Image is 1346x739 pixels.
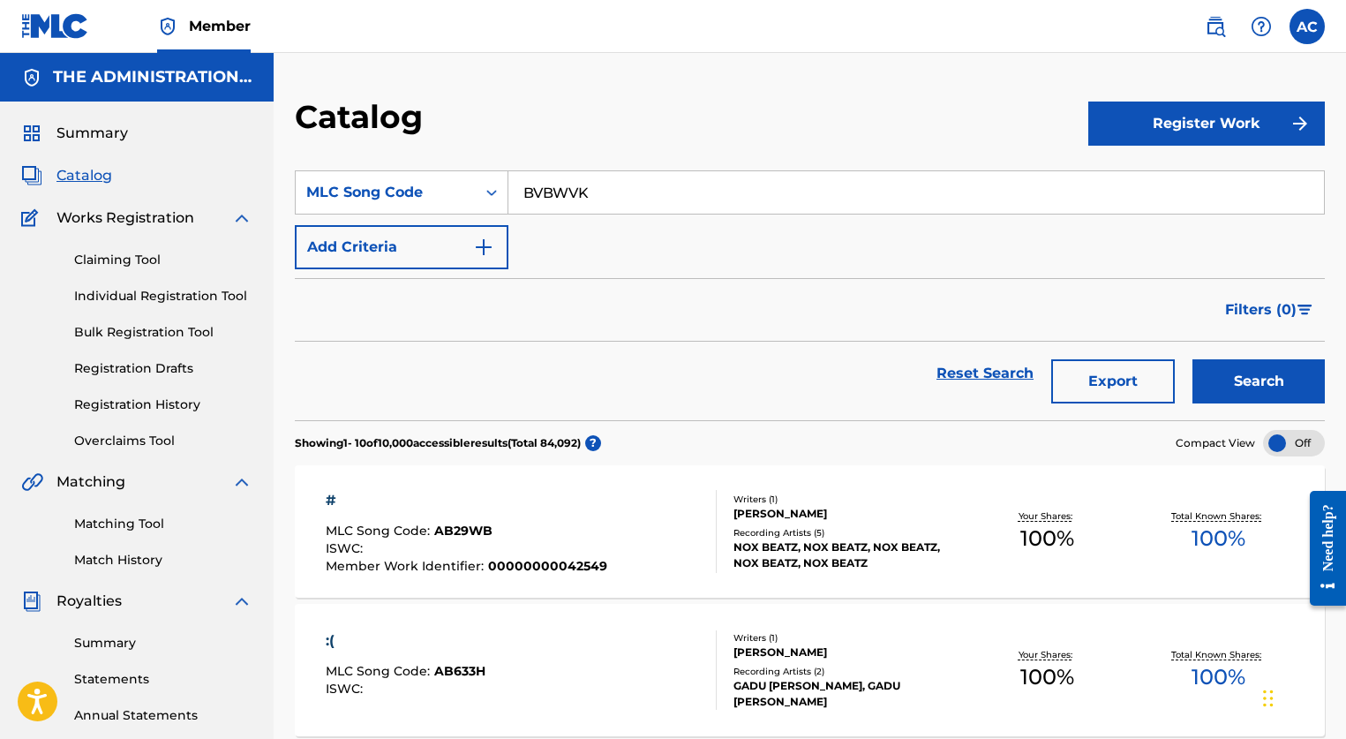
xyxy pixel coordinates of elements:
div: User Menu [1290,9,1325,44]
a: Individual Registration Tool [74,287,252,305]
a: SummarySummary [21,123,128,144]
p: Your Shares: [1019,509,1077,523]
iframe: Resource Center [1297,477,1346,619]
img: 9d2ae6d4665cec9f34b9.svg [473,237,494,258]
span: 100 % [1020,661,1074,693]
img: expand [231,471,252,493]
a: Reset Search [928,354,1042,393]
img: expand [231,591,252,612]
span: Filters ( 0 ) [1225,299,1297,320]
button: Add Criteria [295,225,508,269]
img: Accounts [21,67,42,88]
span: MLC Song Code : [326,663,434,679]
img: Top Rightsholder [157,16,178,37]
span: AB633H [434,663,485,679]
iframe: Chat Widget [1258,654,1346,739]
span: 100 % [1020,523,1074,554]
img: Royalties [21,591,42,612]
img: Works Registration [21,207,44,229]
img: MLC Logo [21,13,89,39]
div: MLC Song Code [306,182,465,203]
div: [PERSON_NAME] [733,506,961,522]
span: Catalog [56,165,112,186]
a: Registration History [74,396,252,414]
div: Recording Artists ( 2 ) [733,665,961,678]
img: Summary [21,123,42,144]
span: AB29WB [434,523,493,539]
a: Public Search [1198,9,1233,44]
a: Match History [74,551,252,569]
a: Overclaims Tool [74,432,252,450]
img: Catalog [21,165,42,186]
a: Matching Tool [74,515,252,533]
button: Export [1051,359,1175,403]
p: Showing 1 - 10 of 10,000 accessible results (Total 84,092 ) [295,435,581,451]
span: Works Registration [56,207,194,229]
button: Search [1192,359,1325,403]
div: Help [1244,9,1279,44]
img: expand [231,207,252,229]
span: ISWC : [326,540,367,556]
div: :( [326,630,485,652]
div: GADU [PERSON_NAME], GADU [PERSON_NAME] [733,678,961,710]
div: Writers ( 1 ) [733,631,961,645]
p: Your Shares: [1019,648,1077,661]
a: Annual Statements [74,706,252,725]
img: Matching [21,471,43,493]
span: 00000000042549 [488,558,607,574]
h2: Catalog [295,97,432,137]
div: [PERSON_NAME] [733,645,961,660]
img: help [1251,16,1272,37]
span: ? [585,435,601,451]
a: Summary [74,634,252,652]
span: 100 % [1192,523,1245,554]
span: 100 % [1192,661,1245,693]
span: ISWC : [326,681,367,697]
p: Total Known Shares: [1171,509,1266,523]
span: Matching [56,471,125,493]
a: #MLC Song Code:AB29WBISWC:Member Work Identifier:00000000042549Writers (1)[PERSON_NAME]Recording ... [295,465,1325,598]
div: Writers ( 1 ) [733,493,961,506]
a: CatalogCatalog [21,165,112,186]
a: Claiming Tool [74,251,252,269]
span: Summary [56,123,128,144]
a: Bulk Registration Tool [74,323,252,342]
form: Search Form [295,170,1325,420]
a: :(MLC Song Code:AB633HISWC:Writers (1)[PERSON_NAME]Recording Artists (2)GADU [PERSON_NAME], GADU ... [295,604,1325,736]
span: Royalties [56,591,122,612]
span: MLC Song Code : [326,523,434,539]
div: Drag [1263,672,1274,725]
img: filter [1297,305,1312,315]
span: Member Work Identifier : [326,558,488,574]
p: Total Known Shares: [1171,648,1266,661]
button: Register Work [1088,102,1325,146]
img: search [1205,16,1226,37]
div: Recording Artists ( 5 ) [733,526,961,539]
div: NOX BEATZ, NOX BEATZ, NOX BEATZ, NOX BEATZ, NOX BEATZ [733,539,961,571]
img: f7272a7cc735f4ea7f67.svg [1290,113,1311,134]
button: Filters (0) [1214,288,1325,332]
a: Registration Drafts [74,359,252,378]
h5: THE ADMINISTRATION MP INC [53,67,252,87]
span: Compact View [1176,435,1255,451]
div: # [326,490,607,511]
span: Member [189,16,251,36]
a: Statements [74,670,252,689]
